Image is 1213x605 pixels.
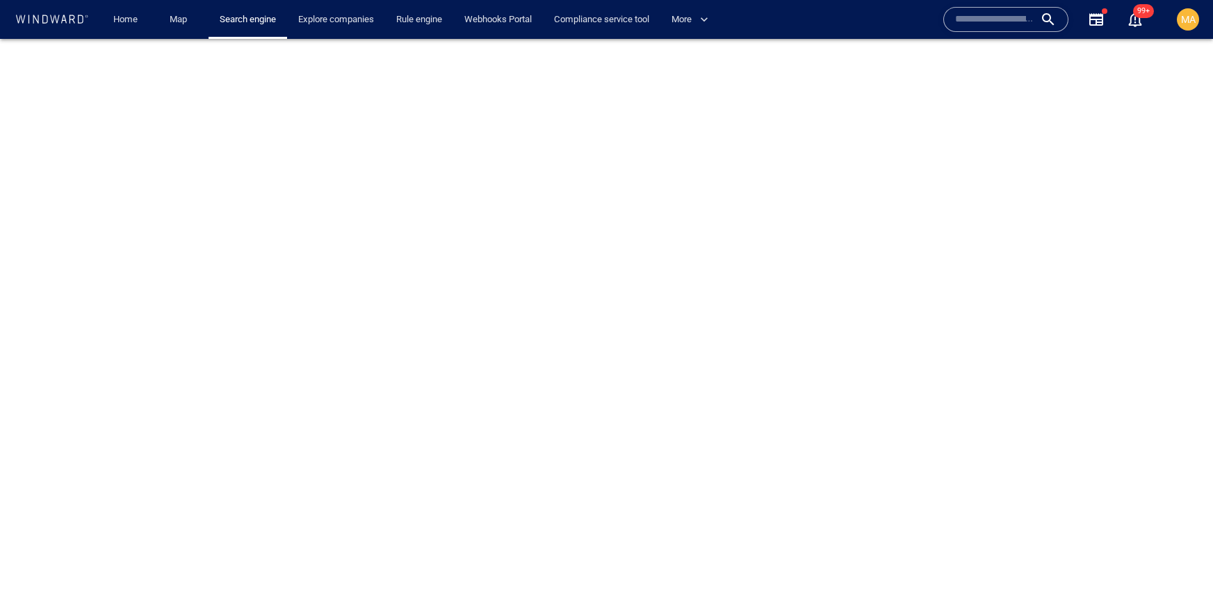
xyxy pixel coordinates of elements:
span: MA [1181,14,1196,25]
a: Explore companies [293,8,380,32]
a: Map [164,8,197,32]
button: Home [103,8,147,32]
button: MA [1174,6,1202,33]
button: 99+ [1118,3,1152,36]
span: 99+ [1133,4,1154,18]
div: Notification center [1127,11,1143,28]
button: More [666,8,720,32]
span: More [671,12,708,28]
a: Webhooks Portal [459,8,537,32]
a: Search engine [214,8,282,32]
button: Map [158,8,203,32]
a: Rule engine [391,8,448,32]
iframe: Chat [1154,542,1203,595]
a: Home [108,8,143,32]
a: Compliance service tool [548,8,655,32]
